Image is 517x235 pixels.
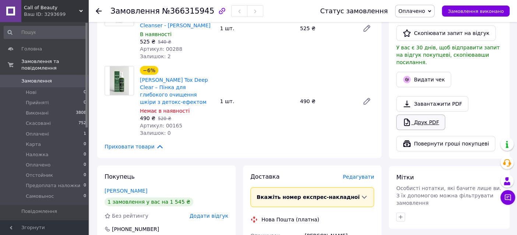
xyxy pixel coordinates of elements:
[78,120,86,127] span: 752
[111,225,160,233] div: [PHONE_NUMBER]
[26,162,50,168] span: Оплачено
[24,11,88,18] div: Ваш ID: 3293699
[26,131,49,137] span: Оплачені
[26,172,53,179] span: Отстойник
[24,4,79,11] span: Call of Beauty
[84,162,86,168] span: 0
[76,110,86,116] span: 3808
[396,115,445,130] a: Друк PDF
[84,131,86,137] span: 1
[21,208,57,215] span: Повідомлення
[112,213,148,219] span: Без рейтингу
[84,141,86,148] span: 0
[217,23,297,34] div: 1 шт.
[257,194,360,200] span: Вкажіть номер експрес-накладної
[84,172,86,179] span: 0
[398,8,425,14] span: Оплачено
[396,72,451,87] button: Видати чек
[158,39,171,45] span: 540 ₴
[84,182,86,189] span: 0
[26,89,36,96] span: Нові
[140,31,172,37] span: В наявності
[396,96,468,112] a: Завантажити PDF
[359,94,374,109] a: Редагувати
[4,26,87,39] input: Пошук
[26,182,80,189] span: Предоплата наложки
[26,141,41,148] span: Карта
[84,99,86,106] span: 0
[162,7,214,15] span: №366315945
[21,46,42,52] span: Головна
[140,66,158,75] div: −6%
[190,213,228,219] span: Додати відгук
[500,190,515,205] button: Чат з покупцем
[297,23,356,34] div: 525 ₴
[140,115,155,121] span: 490 ₴
[359,21,374,36] a: Редагувати
[396,45,500,65] span: У вас є 30 днів, щоб відправити запит на відгук покупцеві, скопіювавши посилання.
[396,136,495,151] button: Повернути гроші покупцеві
[140,77,208,105] a: [PERSON_NAME] Tox Deep Clear – Пінка для глибокого очищення шкіри з детокс-ефектом
[140,123,182,129] span: Артикул: 00165
[448,8,504,14] span: Замовлення виконано
[396,174,414,181] span: Мітки
[21,78,52,84] span: Замовлення
[105,173,135,180] span: Покупець
[297,96,356,106] div: 490 ₴
[26,110,49,116] span: Виконані
[96,7,102,15] div: Повернутися назад
[217,96,297,106] div: 1 шт.
[105,143,164,151] span: Приховати товари
[84,151,86,158] span: 0
[26,193,54,200] span: Самовынос
[140,130,171,136] span: Залишок: 0
[260,216,321,223] div: Нова Пошта (платна)
[84,193,86,200] span: 0
[442,6,510,17] button: Замовлення виконано
[110,7,160,15] span: Замовлення
[26,120,51,127] span: Скасовані
[26,151,49,158] span: Наложка
[140,8,211,28] a: Ензимна пудра з чайним деревом Micro Tea Powder Cleanser - [PERSON_NAME]
[84,89,86,96] span: 0
[110,66,129,95] img: Medi-Peel Algo Tox Deep Clear – Пінка для глибокого очищення шкіри з детокс-ефектом
[320,7,388,15] div: Статус замовлення
[140,39,155,45] span: 525 ₴
[140,108,190,114] span: Немає в наявності
[396,25,496,41] button: Скопіювати запит на відгук
[396,185,501,206] span: Особисті нотатки, які бачите лише ви. З їх допомогою можна фільтрувати замовлення
[105,188,147,194] a: [PERSON_NAME]
[140,53,171,59] span: Залишок: 2
[21,58,88,71] span: Замовлення та повідомлення
[105,197,193,206] div: 1 замовлення у вас на 1 545 ₴
[343,174,374,180] span: Редагувати
[26,99,49,106] span: Прийняті
[140,46,182,52] span: Артикул: 00288
[158,116,171,121] span: 520 ₴
[250,173,279,180] span: Доставка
